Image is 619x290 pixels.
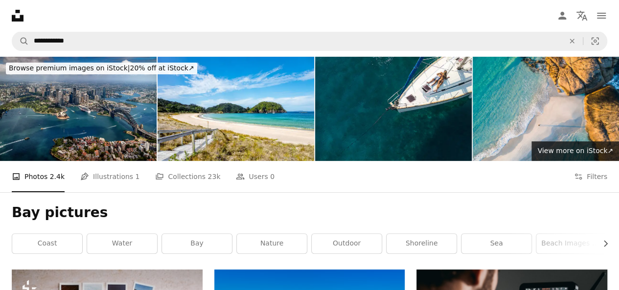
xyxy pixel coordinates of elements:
a: water [87,234,157,253]
a: Users 0 [236,161,275,192]
h1: Bay pictures [12,204,607,222]
a: outdoor [312,234,382,253]
button: Visual search [583,32,607,50]
a: beach images & picture [536,234,606,253]
span: 20% off at iStock ↗ [9,64,194,72]
a: Collections 23k [155,161,220,192]
form: Find visuals sitewide [12,31,607,51]
button: scroll list to the right [596,234,607,253]
a: nature [237,234,307,253]
button: Filters [574,161,607,192]
a: Log in / Sign up [552,6,572,25]
a: Home — Unsplash [12,10,23,22]
a: View more on iStock↗ [531,141,619,161]
span: 23k [207,171,220,182]
button: Search Unsplash [12,32,29,50]
button: Menu [592,6,611,25]
button: Clear [561,32,583,50]
img: Matarouri Beach, North Island, New Zealand, Oceania. [158,57,314,161]
img: Young couple enjoying vacation on sailboat [315,57,472,161]
a: sea [461,234,531,253]
a: bay [162,234,232,253]
span: Browse premium images on iStock | [9,64,130,72]
span: 1 [136,171,140,182]
span: 0 [270,171,275,182]
a: shoreline [387,234,457,253]
button: Language [572,6,592,25]
a: Illustrations 1 [80,161,139,192]
span: View more on iStock ↗ [537,147,613,155]
a: coast [12,234,82,253]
